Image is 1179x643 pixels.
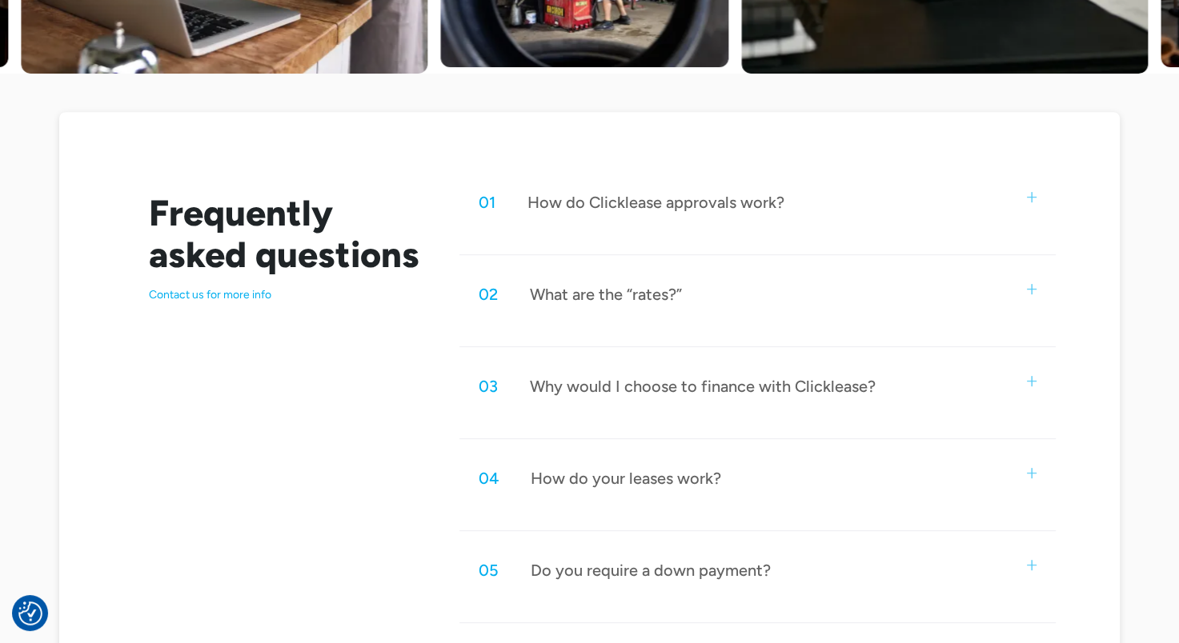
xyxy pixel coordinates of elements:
img: small plus [1027,468,1037,478]
div: 02 [479,284,498,305]
div: 05 [479,560,499,581]
div: 04 [479,468,499,489]
img: Revisit consent button [18,601,42,625]
button: Consent Preferences [18,601,42,625]
img: small plus [1027,376,1037,386]
div: 03 [479,376,498,397]
div: 01 [479,192,495,213]
div: How do Clicklease approvals work? [527,192,784,213]
h2: Frequently asked questions [149,192,422,275]
div: What are the “rates?” [530,284,682,305]
p: Contact us for more info [149,288,422,302]
img: small plus [1027,284,1037,294]
div: How do your leases work? [531,468,721,489]
div: Do you require a down payment? [531,560,771,581]
img: small plus [1027,192,1037,202]
div: Why would I choose to finance with Clicklease? [530,376,876,397]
